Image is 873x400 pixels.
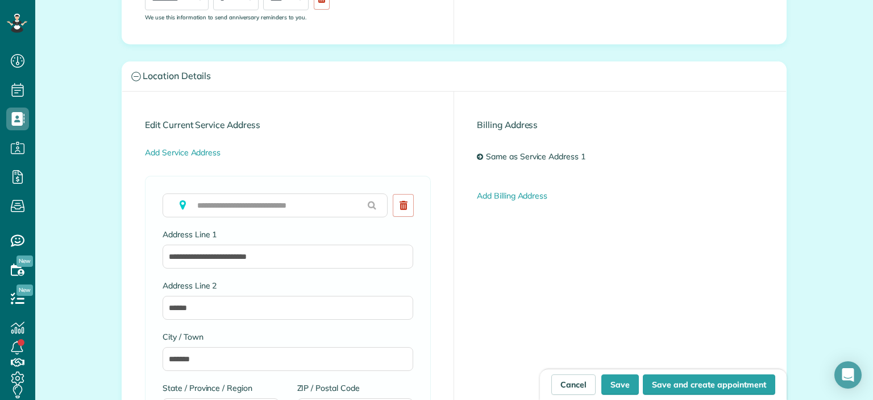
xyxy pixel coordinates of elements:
[163,229,413,240] label: Address Line 1
[477,120,763,130] h4: Billing Address
[16,284,33,296] span: New
[163,331,413,343] label: City / Town
[145,14,306,20] sub: We use this information to send anniversary reminders to you.
[483,147,594,167] a: Same as Service Address 1
[477,191,547,201] a: Add Billing Address
[145,120,431,130] h4: Edit Current Service Address
[122,62,786,91] a: Location Details
[297,382,414,394] label: ZIP / Postal Code
[16,255,33,267] span: New
[643,374,775,395] button: Save and create appointment
[551,374,596,395] a: Cancel
[145,147,221,158] a: Add Service Address
[163,280,413,291] label: Address Line 2
[834,361,862,389] div: Open Intercom Messenger
[601,374,639,395] button: Save
[163,382,279,394] label: State / Province / Region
